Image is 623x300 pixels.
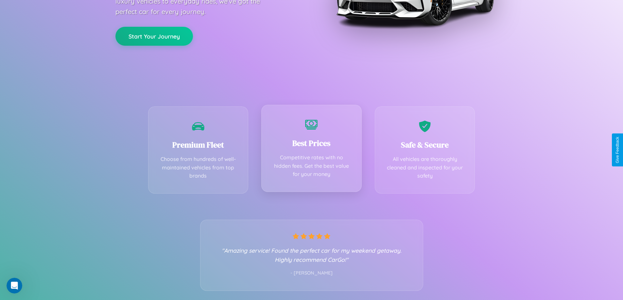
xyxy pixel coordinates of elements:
p: All vehicles are thoroughly cleaned and inspected for your safety [385,155,465,180]
p: - [PERSON_NAME] [214,269,410,277]
h3: Best Prices [271,138,352,149]
div: Give Feedback [615,137,620,163]
h3: Premium Fleet [158,139,238,150]
h3: Safe & Secure [385,139,465,150]
p: Competitive rates with no hidden fees. Get the best value for your money [271,153,352,179]
p: "Amazing service! Found the perfect car for my weekend getaway. Highly recommend CarGo!" [214,246,410,264]
button: Start Your Journey [115,27,193,46]
p: Choose from hundreds of well-maintained vehicles from top brands [158,155,238,180]
iframe: Intercom live chat [7,278,22,293]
